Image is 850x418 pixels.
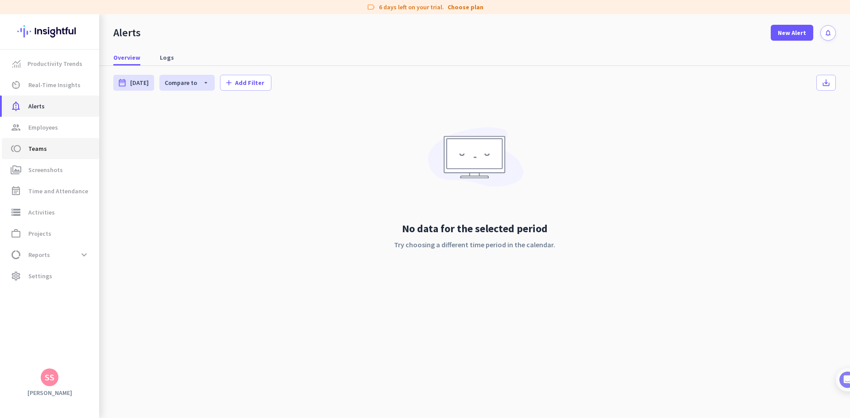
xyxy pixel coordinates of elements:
span: Productivity Trends [27,58,82,69]
span: Add Filter [235,78,264,87]
div: You're just a few steps away from completing the essential app setup [12,66,165,87]
a: Show me how [34,213,97,230]
i: storage [11,207,21,218]
h1: Tasks [75,4,104,19]
a: tollTeams [2,138,99,159]
span: Screenshots [28,165,63,175]
i: group [11,122,21,133]
a: av_timerReal-Time Insights [2,74,99,96]
span: Messages [51,298,82,304]
span: Logs [160,53,174,62]
div: SS [45,373,54,382]
div: 1Add employees [16,151,161,165]
button: save_alt [816,75,836,91]
button: Help [89,276,133,311]
div: Add employees [34,154,150,163]
div: Show me how [34,206,154,230]
span: Settings [28,271,52,281]
a: event_noteTime and Attendance [2,180,99,202]
span: Home [13,298,31,304]
div: [PERSON_NAME] from Insightful [49,95,146,104]
div: Close [155,4,171,19]
i: date_range [118,78,127,87]
i: settings [11,271,21,281]
button: New Alert [771,25,813,41]
a: data_usageReportsexpand_more [2,244,99,265]
button: expand_more [76,247,92,263]
span: Tasks [145,298,164,304]
a: Choose plan [448,3,483,12]
span: [DATE] [130,78,149,87]
p: 4 steps [9,116,31,126]
div: 🎊 Welcome to Insightful! 🎊 [12,34,165,66]
a: menu-itemProductivity Trends [2,53,99,74]
a: groupEmployees [2,117,99,138]
i: notifications [824,29,832,37]
a: notification_importantAlerts [2,96,99,117]
div: It's time to add your employees! This is crucial since Insightful will start collecting their act... [34,169,154,206]
p: About 10 minutes [113,116,168,126]
span: Real-Time Insights [28,80,81,90]
span: Activities [28,207,55,218]
img: menu-item [12,60,20,68]
i: event_note [11,186,21,196]
span: Employees [28,122,58,133]
span: Help [104,298,118,304]
i: work_outline [11,228,21,239]
h2: No data for the selected period [394,222,555,236]
i: add [224,78,233,87]
span: Time and Attendance [28,186,88,196]
div: Alerts [113,26,141,39]
i: save_alt [822,78,831,87]
a: storageActivities [2,202,99,223]
span: Overview [113,53,140,62]
a: work_outlineProjects [2,223,99,244]
span: Teams [28,143,47,154]
span: Projects [28,228,51,239]
i: data_usage [11,249,21,260]
button: addAdd Filter [220,75,271,91]
i: av_timer [11,80,21,90]
span: Compare to [165,79,197,87]
button: Tasks [133,276,177,311]
i: label [367,3,375,12]
a: settingsSettings [2,265,99,287]
img: Profile image for Tamara [31,92,46,107]
i: toll [11,143,21,154]
i: notification_important [11,101,21,111]
a: perm_mediaScreenshots [2,159,99,180]
img: Insightful logo [17,14,82,49]
p: Try choosing a different time period in the calendar. [394,239,555,250]
button: Mark as completed [34,249,102,258]
span: Reports [28,249,50,260]
span: New Alert [778,28,806,37]
i: perm_media [11,165,21,175]
img: No data [424,121,525,199]
span: Alerts [28,101,45,111]
button: Messages [44,276,89,311]
button: notifications [820,25,836,41]
i: arrow_drop_down [197,79,209,86]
